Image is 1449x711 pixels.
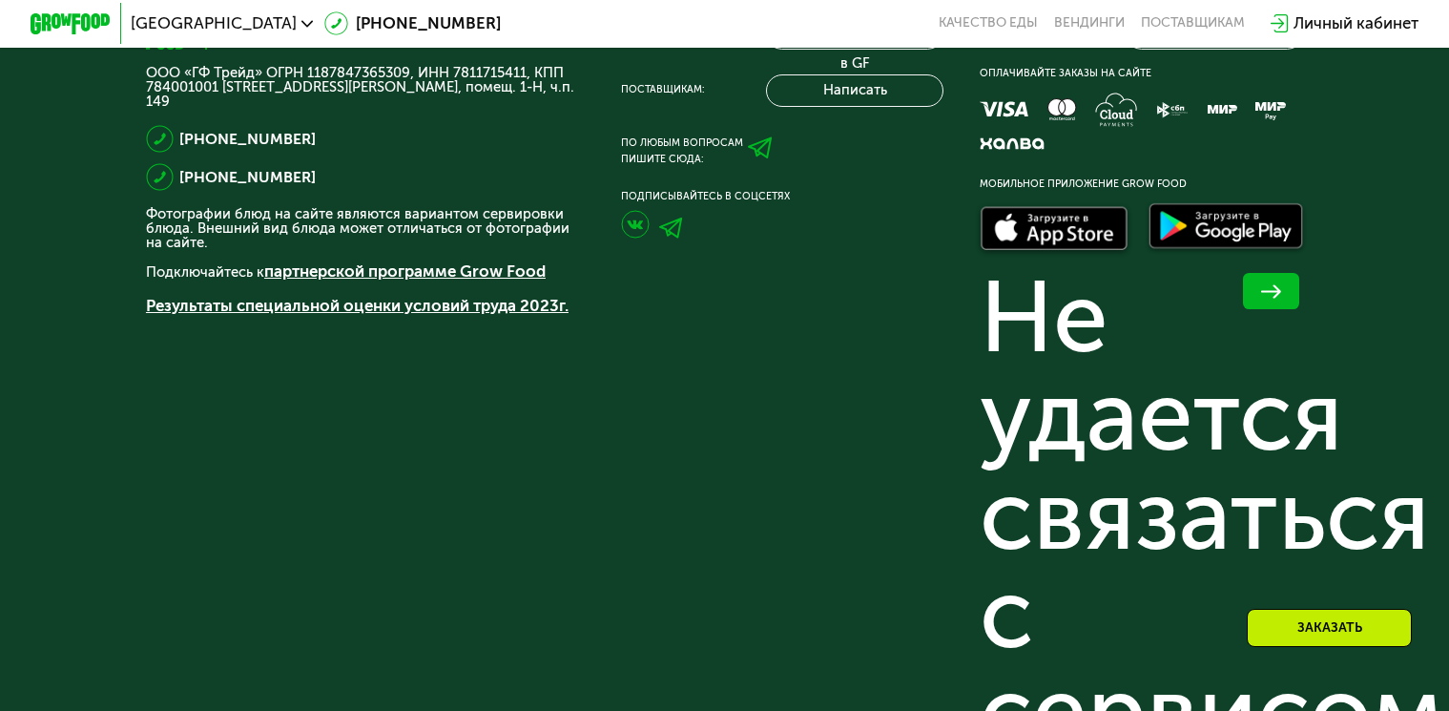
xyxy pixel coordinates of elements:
div: Подписывайтесь в соцсетях [621,189,944,205]
p: Подключайтесь к [146,260,585,283]
a: [PERSON_NAME] в GF [766,18,943,51]
div: поставщикам [1141,15,1245,31]
a: [PHONE_NUMBER] [179,165,316,189]
div: По любым вопросам пишите сюда: [621,136,743,168]
p: ООО «ГФ Трейд» ОГРН 1187847365309, ИНН 7811715411, КПП 784001001 [STREET_ADDRESS][PERSON_NAME], п... [146,66,585,108]
div: Личный кабинет [1294,11,1418,35]
p: Фотографии блюд на сайте являются вариантом сервировки блюда. Внешний вид блюда может отличаться ... [146,207,585,249]
a: [PHONE_NUMBER] [324,11,502,35]
div: Заказать [1247,609,1412,647]
div: Мобильное приложение Grow Food [980,177,1303,193]
a: Результаты специальной оценки условий труда 2023г. [146,296,569,315]
a: [PHONE_NUMBER] [179,127,316,151]
a: партнерской программе Grow Food [264,261,546,281]
div: Оплачивайте заказы на сайте [980,66,1303,82]
img: Доступно в Google Play [1144,199,1309,258]
a: Вендинги [1054,15,1125,31]
button: Написать [766,74,943,107]
a: Качество еды [939,15,1038,31]
div: Поставщикам: [621,82,705,98]
span: [GEOGRAPHIC_DATA] [131,15,297,31]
